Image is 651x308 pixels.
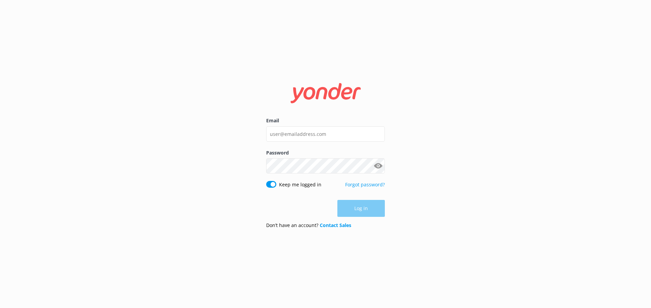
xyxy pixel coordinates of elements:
[345,181,385,188] a: Forgot password?
[266,126,385,142] input: user@emailaddress.com
[266,117,385,124] label: Email
[266,222,351,229] p: Don’t have an account?
[266,149,385,157] label: Password
[320,222,351,228] a: Contact Sales
[279,181,321,188] label: Keep me logged in
[371,159,385,173] button: Show password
